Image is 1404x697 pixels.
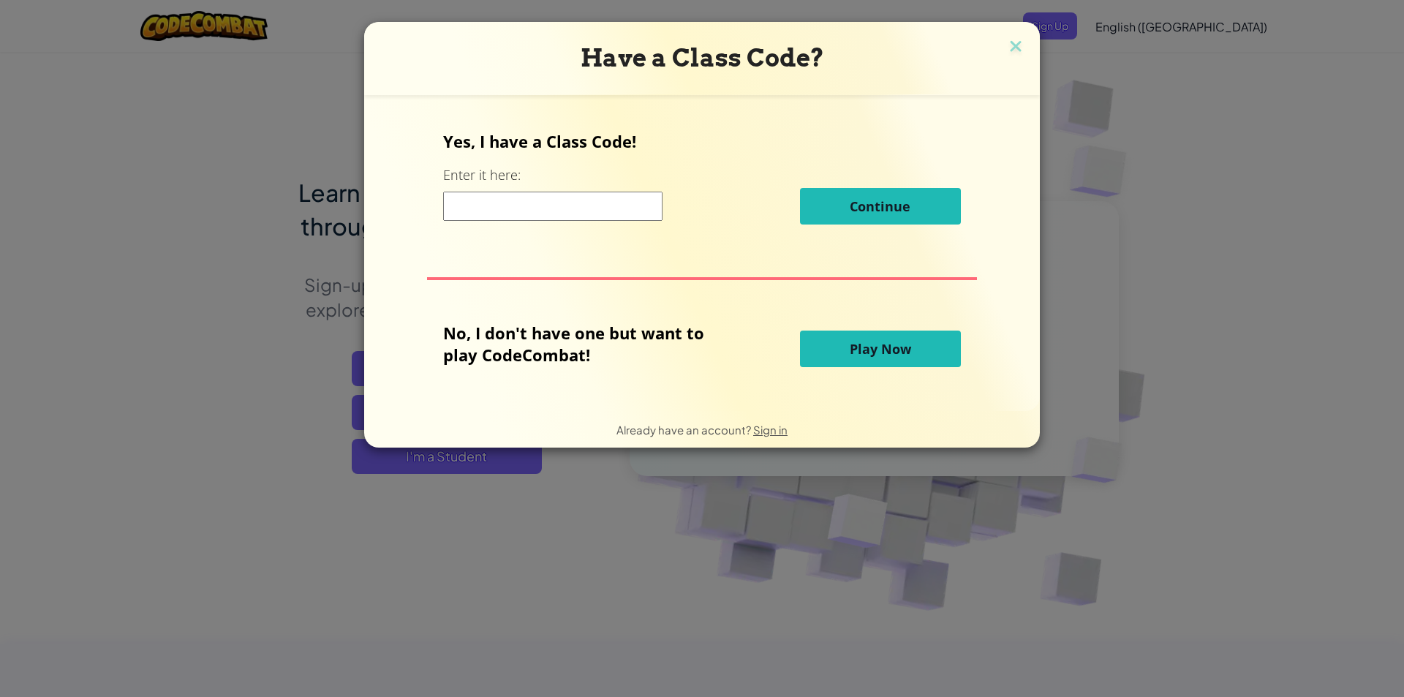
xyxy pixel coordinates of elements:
[850,197,910,215] span: Continue
[443,322,726,366] p: No, I don't have one but want to play CodeCombat!
[443,166,521,184] label: Enter it here:
[616,423,753,437] span: Already have an account?
[850,340,911,358] span: Play Now
[443,130,960,152] p: Yes, I have a Class Code!
[753,423,788,437] a: Sign in
[1006,37,1025,59] img: close icon
[581,43,824,72] span: Have a Class Code?
[800,188,961,225] button: Continue
[800,331,961,367] button: Play Now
